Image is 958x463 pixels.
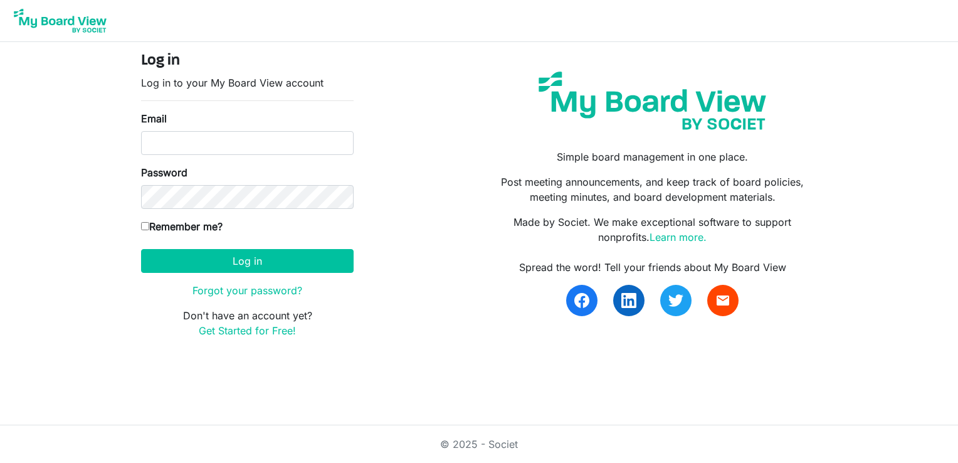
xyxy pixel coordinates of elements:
a: Forgot your password? [192,284,302,297]
p: Log in to your My Board View account [141,75,354,90]
p: Don't have an account yet? [141,308,354,338]
p: Post meeting announcements, and keep track of board policies, meeting minutes, and board developm... [488,174,817,205]
label: Email [141,111,167,126]
label: Remember me? [141,219,223,234]
a: © 2025 - Societ [440,438,518,450]
img: twitter.svg [668,293,683,308]
p: Simple board management in one place. [488,149,817,164]
p: Made by Societ. We make exceptional software to support nonprofits. [488,215,817,245]
h4: Log in [141,52,354,70]
a: email [707,285,739,316]
img: my-board-view-societ.svg [529,62,776,139]
img: facebook.svg [574,293,589,308]
img: linkedin.svg [621,293,636,308]
img: My Board View Logo [10,5,110,36]
a: Get Started for Free! [199,324,296,337]
span: email [715,293,730,308]
a: Learn more. [650,231,707,243]
button: Log in [141,249,354,273]
label: Password [141,165,187,180]
div: Spread the word! Tell your friends about My Board View [488,260,817,275]
input: Remember me? [141,222,149,230]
